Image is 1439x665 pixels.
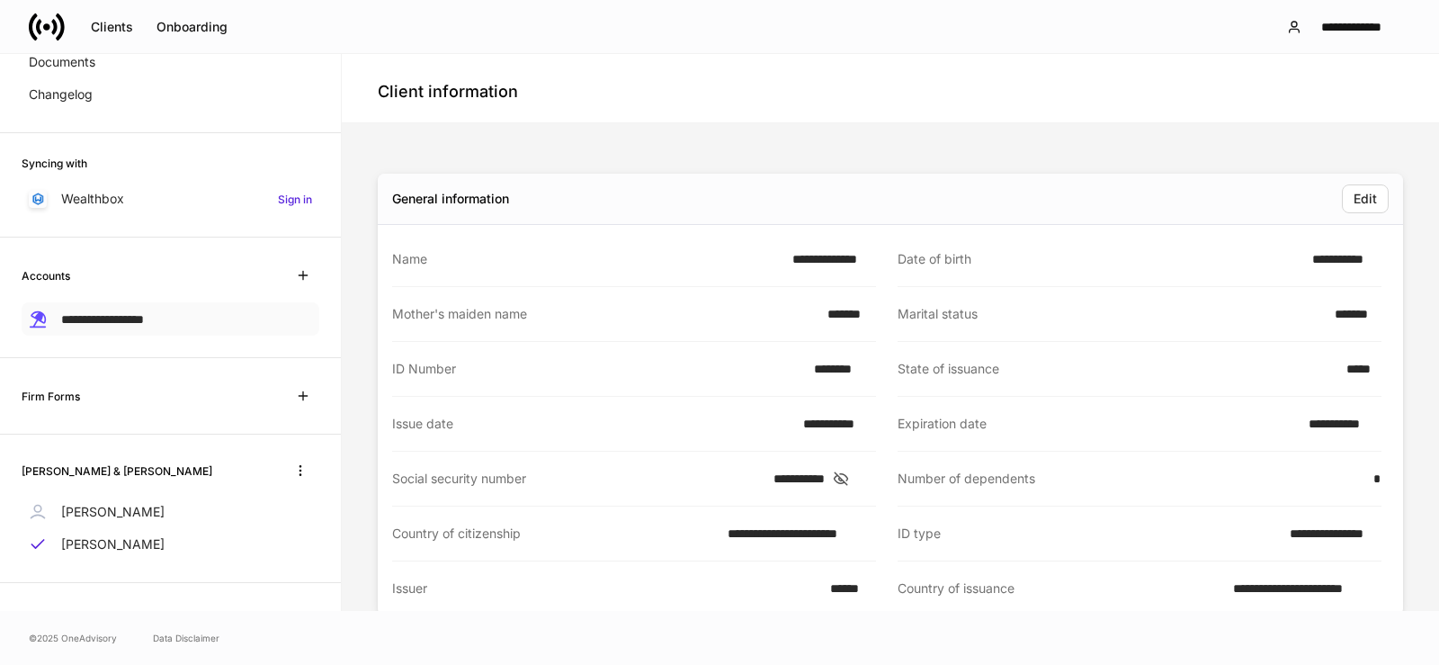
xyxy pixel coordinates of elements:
div: ID Number [392,360,803,378]
div: Date of birth [898,250,1301,268]
h6: Firm Forms [22,388,80,405]
h6: Syncing with [22,155,87,172]
p: [PERSON_NAME] [61,503,165,521]
div: Issuer [392,580,819,598]
div: Country of issuance [898,580,1222,598]
a: Data Disclaimer [153,631,219,645]
button: Edit [1342,184,1389,213]
div: ID type [898,525,1279,543]
div: Name [392,250,782,268]
p: Changelog [29,85,93,103]
div: Onboarding [156,21,228,33]
h6: Sign in [278,191,312,208]
a: [PERSON_NAME] [22,496,319,528]
a: Changelog [22,78,319,111]
div: Country of citizenship [392,525,717,543]
h6: [PERSON_NAME] & [PERSON_NAME] [22,463,212,480]
a: WealthboxSign in [22,183,319,215]
a: Documents [22,46,319,78]
div: Number of dependents [898,470,1363,488]
button: Clients [79,13,145,41]
p: Documents [29,53,95,71]
div: General information [392,190,509,208]
div: Edit [1354,193,1377,205]
a: [PERSON_NAME] [22,528,319,561]
h6: Accounts [22,267,70,284]
span: © 2025 OneAdvisory [29,631,117,645]
div: Marital status [898,305,1324,323]
div: Social security number [392,470,763,488]
div: Clients [91,21,133,33]
div: State of issuance [898,360,1336,378]
p: [PERSON_NAME] [61,535,165,553]
div: Issue date [392,415,792,433]
button: Onboarding [145,13,239,41]
div: Expiration date [898,415,1298,433]
p: Wealthbox [61,190,124,208]
div: Mother's maiden name [392,305,817,323]
h4: Client information [378,81,518,103]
